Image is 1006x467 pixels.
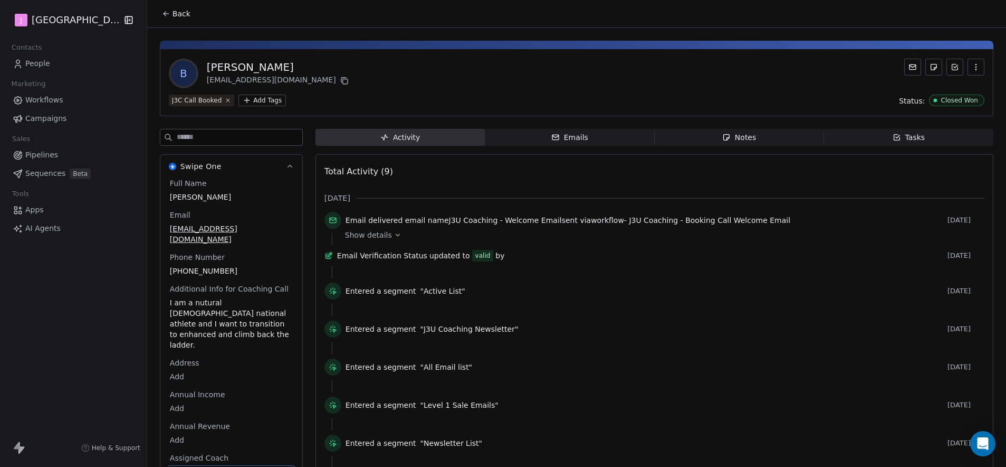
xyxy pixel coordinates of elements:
span: Campaigns [25,113,66,124]
span: Beta [70,169,91,179]
span: "Level 1 Sale Emails" [420,400,499,410]
button: Back [156,4,197,23]
span: I am a nutural [DEMOGRAPHIC_DATA] national athlete and I want to transition to enhanced and climb... [170,297,293,350]
span: J3U Coaching - Booking Call Welcome Email [629,216,790,225]
img: Swipe One [169,163,176,170]
span: Full Name [168,178,209,189]
span: [GEOGRAPHIC_DATA] [32,13,120,27]
span: [EMAIL_ADDRESS][DOMAIN_NAME] [170,223,293,245]
span: [DATE] [947,216,984,225]
span: Swipe One [180,161,222,172]
button: Swipe OneSwipe One [160,155,302,178]
div: [PERSON_NAME] [207,60,351,74]
span: J3U Coaching - Welcome Email [449,216,562,225]
span: Email delivered [346,216,403,225]
span: [DATE] [324,193,350,203]
span: Additional Info for Coaching Call [168,284,291,294]
span: "Newsletter List" [420,438,482,449]
span: Entered a segment [346,400,416,410]
a: Campaigns [8,110,138,127]
span: Entered a segment [346,362,416,372]
span: updated to [429,250,470,261]
span: Entered a segment [346,438,416,449]
span: "Active List" [420,286,465,296]
a: SequencesBeta [8,165,138,182]
button: J[GEOGRAPHIC_DATA] [13,11,116,29]
span: Email Verification Status [337,250,427,261]
div: [EMAIL_ADDRESS][DOMAIN_NAME] [207,74,351,87]
span: Status: [899,96,925,106]
span: [DATE] [947,401,984,409]
div: Notes [722,132,756,143]
span: [DATE] [947,363,984,371]
button: Add Tags [238,95,286,106]
a: Help & Support [81,444,140,452]
span: [DATE] [947,439,984,447]
span: [DATE] [947,287,984,295]
span: Entered a segment [346,324,416,334]
span: Total Activity (9) [324,166,393,176]
span: Assigned Coach [168,453,231,463]
span: Address [168,358,202,368]
span: J [20,15,22,25]
a: Workflows [8,91,138,109]
span: [DATE] [947,325,984,333]
span: Pipelines [25,150,58,161]
span: Entered a segment [346,286,416,296]
span: "All Email list" [420,362,473,372]
span: B [171,61,196,86]
div: valid [475,250,491,261]
span: Add [170,435,293,445]
span: Sequences [25,168,65,179]
span: Annual Revenue [168,421,232,432]
span: Contacts [7,40,46,55]
span: Add [170,403,293,414]
span: People [25,58,50,69]
span: Show details [345,230,392,240]
span: [PHONE_NUMBER] [170,266,293,276]
span: [PERSON_NAME] [170,192,293,202]
a: People [8,55,138,72]
span: Tools [7,186,33,202]
span: email name sent via workflow - [346,215,790,226]
div: Open Intercom Messenger [970,431,995,456]
span: by [495,250,504,261]
span: Sales [7,131,35,147]
span: AI Agents [25,223,61,234]
div: Tasks [893,132,925,143]
span: Apps [25,204,44,216]
span: Email [168,210,193,220]
a: Apps [8,201,138,219]
span: Marketing [7,76,50,92]
span: Phone Number [168,252,227,263]
span: "J3U Coaching Newsletter" [420,324,519,334]
div: Emails [551,132,588,143]
a: Show details [345,230,977,240]
a: Pipelines [8,146,138,164]
div: Closed Won [941,97,978,104]
div: J3C Call Booked [172,96,222,105]
span: Add [170,371,293,382]
span: Back [173,8,190,19]
a: AI Agents [8,220,138,237]
span: Annual Income [168,389,227,400]
span: [DATE] [947,251,984,260]
span: Help & Support [92,444,140,452]
span: Workflows [25,95,63,106]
